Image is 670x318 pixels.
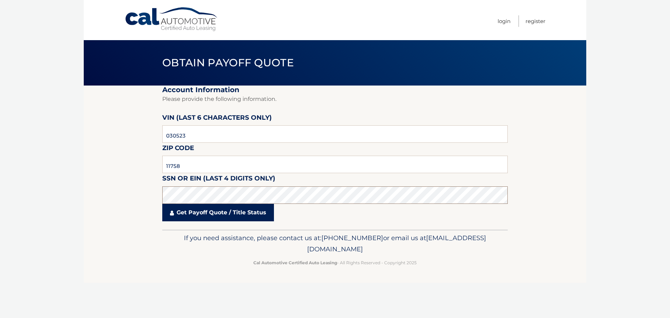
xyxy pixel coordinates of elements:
[162,173,275,186] label: SSN or EIN (last 4 digits only)
[167,259,503,266] p: - All Rights Reserved - Copyright 2025
[125,7,219,32] a: Cal Automotive
[321,234,383,242] span: [PHONE_NUMBER]
[162,204,274,221] a: Get Payoff Quote / Title Status
[162,112,272,125] label: VIN (last 6 characters only)
[498,15,511,27] a: Login
[162,143,194,156] label: Zip Code
[162,56,294,69] span: Obtain Payoff Quote
[167,232,503,255] p: If you need assistance, please contact us at: or email us at
[162,86,508,94] h2: Account Information
[253,260,337,265] strong: Cal Automotive Certified Auto Leasing
[162,94,508,104] p: Please provide the following information.
[526,15,545,27] a: Register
